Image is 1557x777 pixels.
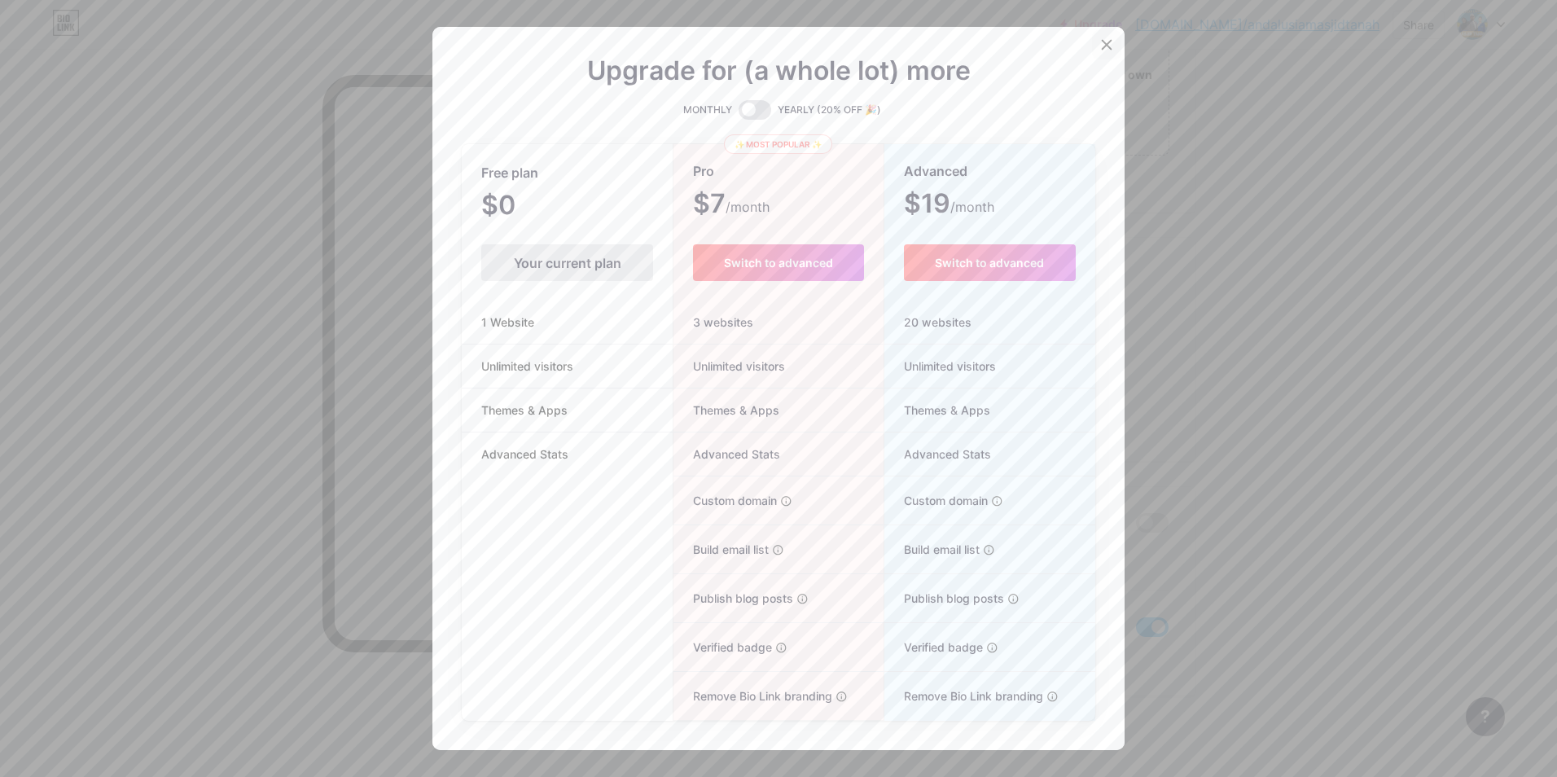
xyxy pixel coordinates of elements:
[884,358,996,375] span: Unlimited visitors
[950,197,994,217] span: /month
[884,541,980,558] span: Build email list
[673,402,779,419] span: Themes & Apps
[673,358,785,375] span: Unlimited visitors
[693,157,714,186] span: Pro
[673,541,769,558] span: Build email list
[462,446,588,463] span: Advanced Stats
[904,157,967,186] span: Advanced
[778,102,881,118] span: YEARLY (20% OFF 🎉)
[884,639,983,656] span: Verified badge
[481,159,538,187] span: Free plan
[904,244,1076,281] button: Switch to advanced
[884,590,1004,607] span: Publish blog posts
[462,358,593,375] span: Unlimited visitors
[673,301,883,345] div: 3 websites
[481,195,559,218] span: $0
[462,402,587,419] span: Themes & Apps
[673,492,777,509] span: Custom domain
[724,256,833,270] span: Switch to advanced
[673,687,832,705] span: Remove Bio Link branding
[884,687,1043,705] span: Remove Bio Link branding
[683,102,732,118] span: MONTHLY
[587,61,971,81] span: Upgrade for (a whole lot) more
[673,639,772,656] span: Verified badge
[673,590,793,607] span: Publish blog posts
[884,492,988,509] span: Custom domain
[884,301,1095,345] div: 20 websites
[462,314,554,331] span: 1 Website
[724,134,832,154] div: ✨ Most popular ✨
[904,194,994,217] span: $19
[481,244,653,281] div: Your current plan
[726,197,770,217] span: /month
[884,446,991,463] span: Advanced Stats
[884,402,990,419] span: Themes & Apps
[693,194,770,217] span: $7
[935,256,1044,270] span: Switch to advanced
[673,446,780,463] span: Advanced Stats
[693,244,863,281] button: Switch to advanced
